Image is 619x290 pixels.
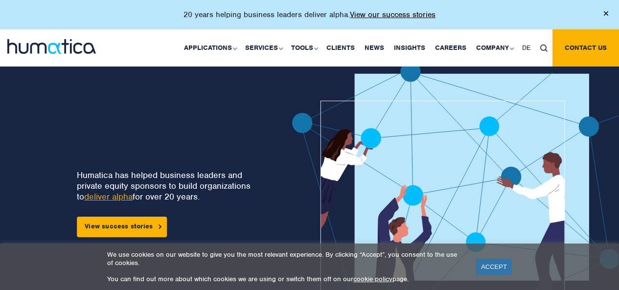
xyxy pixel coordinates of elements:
[183,10,436,20] p: 20 years helping business leaders deliver alpha.
[107,275,464,283] p: You can find out more about which cookies we are using or switch them off on our page.
[430,29,471,67] a: Careers
[7,39,96,54] img: logo
[286,29,321,67] a: Tools
[77,217,167,237] a: View success stories
[350,10,436,20] a: View our success stories
[240,29,286,67] a: Services
[540,45,548,52] img: search_icon
[360,29,389,67] a: News
[476,259,512,275] a: ACCEPT
[471,29,517,67] a: Company
[389,29,430,67] a: Insights
[321,29,360,67] a: Clients
[77,170,257,202] p: Humatica has helped business leaders and private equity sponsors to build organizations to for ov...
[552,29,619,67] a: Contact us
[84,191,133,202] a: deliver alpha
[179,29,240,67] a: Applications
[353,275,392,283] a: cookie policy
[517,29,535,67] a: DE
[159,224,161,229] img: arrowicon
[107,250,464,267] p: We use cookies on our website to give you the most relevant experience. By clicking “Accept”, you...
[522,44,530,52] span: DE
